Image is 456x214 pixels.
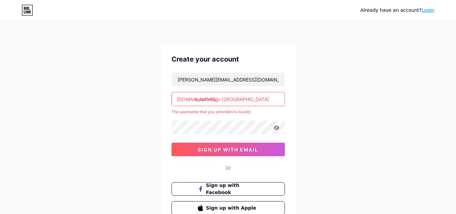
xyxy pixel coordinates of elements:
[360,7,434,14] div: Already have an account?
[198,147,258,152] span: sign up with email
[172,92,285,106] input: username
[171,109,285,115] div: The username that you provided is invalid.
[206,205,258,212] span: Sign up with Apple
[171,54,285,64] div: Create your account
[422,7,434,13] a: Login
[171,143,285,156] button: sign up with email
[225,164,231,171] div: Or
[177,96,217,103] div: [DOMAIN_NAME]/
[171,182,285,196] button: Sign up with Facebook
[206,182,258,196] span: Sign up with Facebook
[172,73,285,86] input: Email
